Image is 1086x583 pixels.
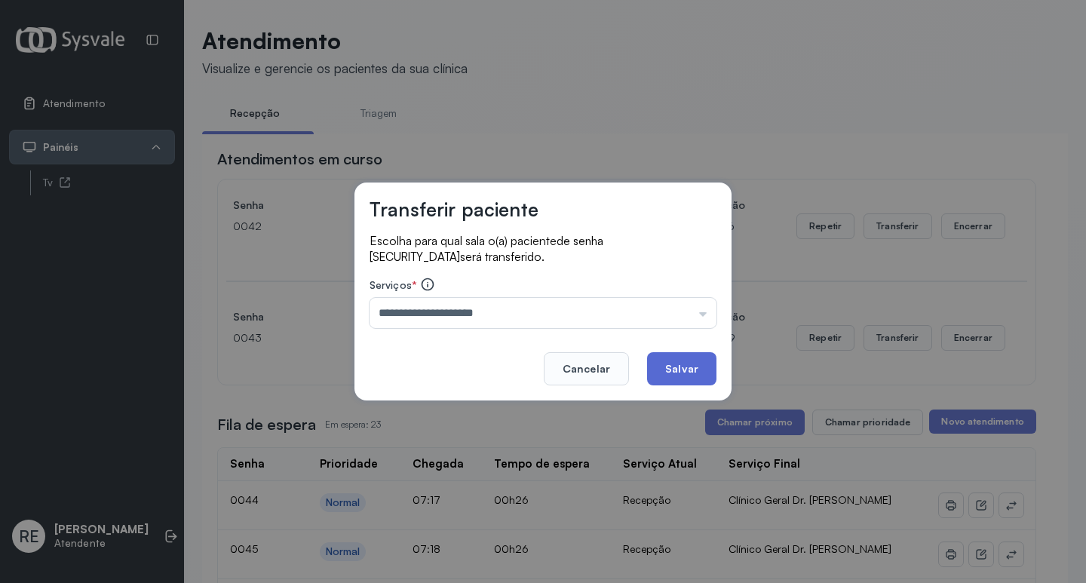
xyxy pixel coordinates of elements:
p: Escolha para qual sala o(a) paciente será transferido. [370,233,716,265]
span: de senha [SECURITY_DATA] [370,234,603,264]
button: Salvar [647,352,716,385]
span: Serviços [370,278,412,291]
button: Cancelar [544,352,629,385]
h3: Transferir paciente [370,198,538,221]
